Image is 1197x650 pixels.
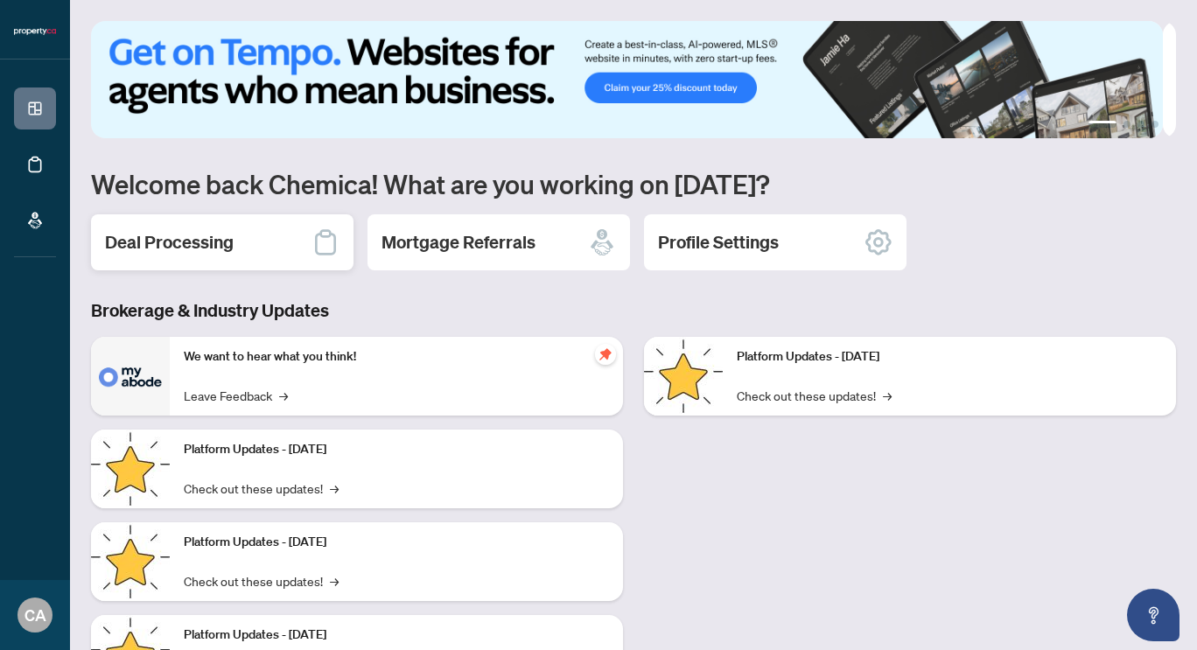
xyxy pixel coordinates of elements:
h1: Welcome back Chemica! What are you working on [DATE]? [91,167,1176,200]
span: CA [24,603,46,627]
button: 2 [1123,121,1130,128]
img: logo [14,26,56,37]
h2: Deal Processing [105,230,234,255]
a: Check out these updates!→ [184,479,339,498]
a: Check out these updates!→ [737,386,892,405]
button: Open asap [1127,589,1179,641]
h3: Brokerage & Industry Updates [91,298,1176,323]
img: Slide 0 [91,21,1163,138]
span: → [330,479,339,498]
a: Leave Feedback→ [184,386,288,405]
h2: Mortgage Referrals [381,230,535,255]
img: Platform Updates - September 16, 2025 [91,430,170,508]
span: → [279,386,288,405]
p: We want to hear what you think! [184,347,609,367]
h2: Profile Settings [658,230,779,255]
span: → [883,386,892,405]
p: Platform Updates - [DATE] [737,347,1162,367]
img: Platform Updates - June 23, 2025 [644,337,723,416]
button: 3 [1137,121,1144,128]
button: 4 [1151,121,1158,128]
img: Platform Updates - July 21, 2025 [91,522,170,601]
p: Platform Updates - [DATE] [184,626,609,645]
p: Platform Updates - [DATE] [184,440,609,459]
img: We want to hear what you think! [91,337,170,416]
button: 1 [1088,121,1116,128]
span: pushpin [595,344,616,365]
p: Platform Updates - [DATE] [184,533,609,552]
span: → [330,571,339,591]
a: Check out these updates!→ [184,571,339,591]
